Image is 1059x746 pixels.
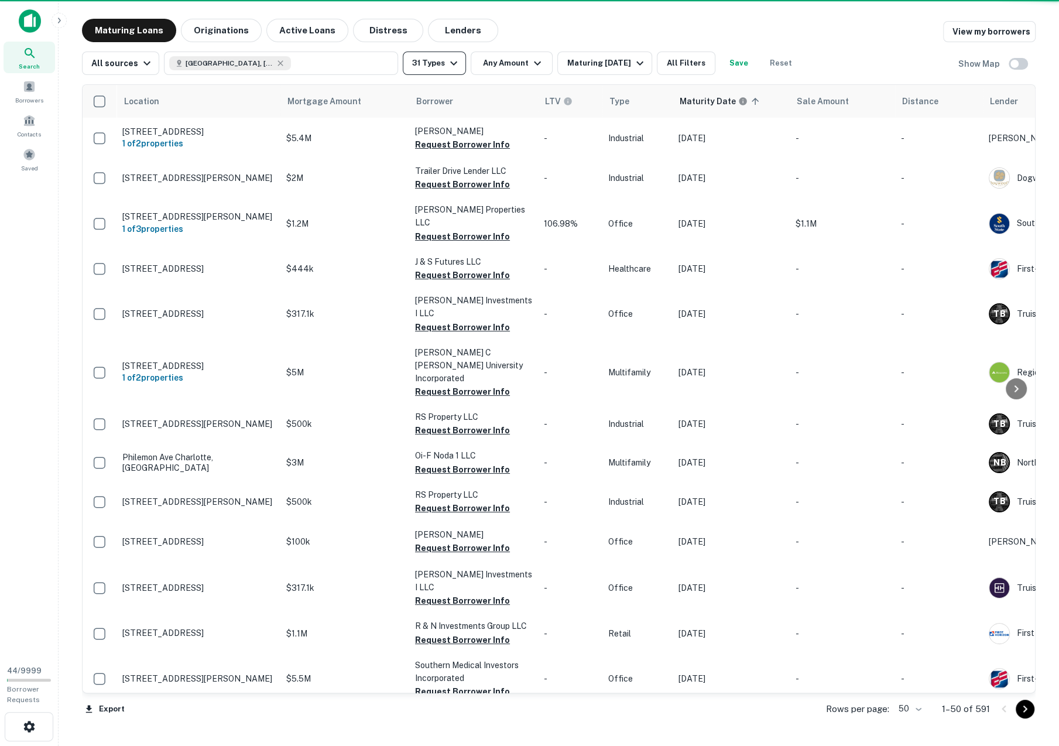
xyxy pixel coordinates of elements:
p: - [901,535,977,548]
button: Request Borrower Info [415,320,510,334]
img: picture [989,624,1009,644]
button: Request Borrower Info [415,541,510,555]
th: Mortgage Amount [280,85,409,118]
p: - [901,217,977,230]
p: $5.5M [286,672,403,685]
button: All Filters [657,52,715,75]
h6: Show Map [958,57,1002,70]
button: Any Amount [471,52,553,75]
p: [PERSON_NAME] C [PERSON_NAME] University Incorporated [415,346,532,385]
span: Contacts [18,129,41,139]
p: - [796,581,889,594]
button: Request Borrower Info [415,594,510,608]
p: - [796,535,889,548]
p: [STREET_ADDRESS] [122,628,275,638]
p: [PERSON_NAME] Investments I LLC [415,568,532,594]
p: - [901,307,977,320]
div: Search [4,42,55,73]
p: 1–50 of 591 [942,702,990,716]
button: Request Borrower Info [415,230,510,244]
p: [PERSON_NAME] [415,125,532,138]
img: picture [989,214,1009,234]
button: Request Borrower Info [415,138,510,152]
p: - [796,132,889,145]
h6: 1 of 3 properties [122,223,275,235]
a: Contacts [4,109,55,141]
p: [DATE] [678,627,784,640]
p: Healthcare [608,262,667,275]
span: Borrowers [15,95,43,105]
p: - [901,418,977,430]
p: - [796,307,889,320]
div: Chat Widget [1000,652,1059,709]
span: Type [609,94,629,108]
button: Originations [181,19,262,42]
p: [STREET_ADDRESS] [122,126,275,137]
div: LTVs displayed on the website are for informational purposes only and may be reported incorrectly... [545,95,573,108]
p: $1.1M [796,217,889,230]
span: Saved [21,163,38,173]
p: [DATE] [678,456,784,469]
th: Location [116,85,280,118]
span: Borrower [416,94,453,108]
p: - [796,495,889,508]
span: - [544,173,547,183]
p: [DATE] [678,535,784,548]
th: LTVs displayed on the website are for informational purposes only and may be reported incorrectly... [538,85,602,118]
p: [STREET_ADDRESS][PERSON_NAME] [122,673,275,684]
span: [GEOGRAPHIC_DATA], [GEOGRAPHIC_DATA], [GEOGRAPHIC_DATA] [186,58,273,69]
p: $5.4M [286,132,403,145]
p: [DATE] [678,217,784,230]
p: N B [993,457,1006,469]
p: $444k [286,262,403,275]
button: Request Borrower Info [415,385,510,399]
p: Multifamily [608,456,667,469]
h6: LTV [545,95,561,108]
p: $5M [286,366,403,379]
p: RS Property LLC [415,410,532,423]
button: [GEOGRAPHIC_DATA], [GEOGRAPHIC_DATA], [GEOGRAPHIC_DATA] [164,52,398,75]
th: Sale Amount [790,85,895,118]
button: Active Loans [266,19,348,42]
p: $500k [286,418,403,430]
span: - [544,264,547,273]
p: - [796,262,889,275]
a: Borrowers [4,76,55,107]
p: [PERSON_NAME] Investments I LLC [415,294,532,320]
p: - [796,627,889,640]
p: Office [608,672,667,685]
h6: 1 of 2 properties [122,137,275,150]
span: Search [19,61,40,71]
p: [STREET_ADDRESS][PERSON_NAME] [122,497,275,507]
span: - [544,309,547,319]
p: [DATE] [678,172,784,184]
p: - [901,262,977,275]
p: $317.1k [286,581,403,594]
span: Borrower Requests [7,685,40,704]
p: Industrial [608,172,667,184]
p: - [901,132,977,145]
p: Office [608,217,667,230]
p: Industrial [608,495,667,508]
p: [DATE] [678,495,784,508]
p: T B [993,418,1005,430]
button: Go to next page [1016,700,1034,718]
span: 44 / 9999 [7,666,42,675]
img: picture [989,669,1009,689]
p: [DATE] [678,307,784,320]
p: J & S Futures LLC [415,255,532,268]
p: [PERSON_NAME] Properties LLC [415,203,532,229]
div: Maturity dates displayed may be estimated. Please contact the lender for the most accurate maturi... [680,95,748,108]
p: [STREET_ADDRESS][PERSON_NAME] [122,173,275,183]
button: Request Borrower Info [415,177,510,191]
a: Saved [4,143,55,175]
span: - [544,134,547,143]
button: Distress [353,19,423,42]
p: $2M [286,172,403,184]
p: $500k [286,495,403,508]
button: 31 Types [403,52,466,75]
p: [DATE] [678,132,784,145]
p: - [901,581,977,594]
button: Maturing Loans [82,19,176,42]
